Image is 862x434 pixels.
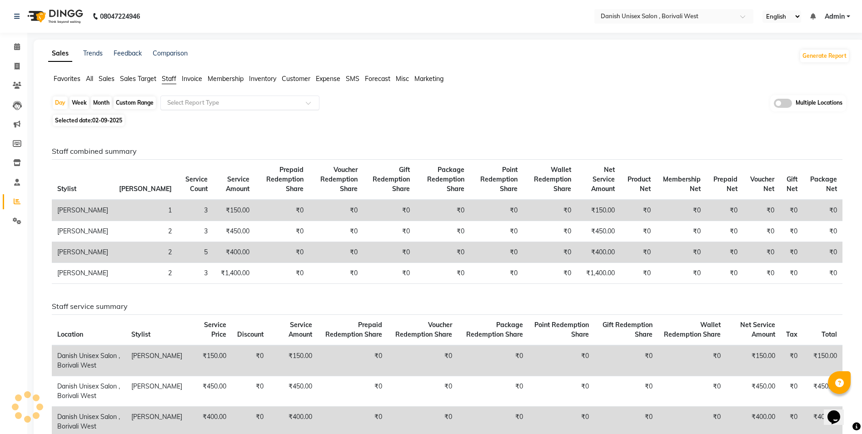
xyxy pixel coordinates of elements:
[53,96,68,109] div: Day
[415,221,470,242] td: ₹0
[266,166,304,193] span: Prepaid Redemption Share
[91,96,112,109] div: Month
[213,200,255,221] td: ₹150.00
[523,242,577,263] td: ₹0
[177,263,213,284] td: 3
[120,75,156,83] span: Sales Target
[620,263,656,284] td: ₹0
[57,330,83,338] span: Location
[316,75,340,83] span: Expense
[282,75,310,83] span: Customer
[656,200,707,221] td: ₹0
[255,221,309,242] td: ₹0
[470,200,523,221] td: ₹0
[824,398,853,425] iframe: chat widget
[54,75,80,83] span: Favorites
[803,345,842,376] td: ₹150.00
[656,263,707,284] td: ₹0
[458,376,529,407] td: ₹0
[803,200,842,221] td: ₹0
[781,376,803,407] td: ₹0
[57,185,76,193] span: Stylist
[269,376,318,407] td: ₹450.00
[743,221,780,242] td: ₹0
[415,263,470,284] td: ₹0
[126,376,188,407] td: [PERSON_NAME]
[658,376,726,407] td: ₹0
[523,221,577,242] td: ₹0
[470,221,523,242] td: ₹0
[706,242,743,263] td: ₹0
[153,49,188,57] a: Comparison
[740,321,775,338] span: Net Service Amount
[577,263,620,284] td: ₹1,400.00
[363,200,415,221] td: ₹0
[810,175,837,193] span: Package Net
[83,49,103,57] a: Trends
[232,376,269,407] td: ₹0
[803,221,842,242] td: ₹0
[780,221,803,242] td: ₹0
[534,321,589,338] span: Point Redemption Share
[52,221,114,242] td: [PERSON_NAME]
[114,263,177,284] td: 2
[780,263,803,284] td: ₹0
[363,263,415,284] td: ₹0
[415,242,470,263] td: ₹0
[663,175,701,193] span: Membership Net
[706,221,743,242] td: ₹0
[750,175,774,193] span: Voucher Net
[803,242,842,263] td: ₹0
[213,242,255,263] td: ₹400.00
[780,200,803,221] td: ₹0
[803,263,842,284] td: ₹0
[743,263,780,284] td: ₹0
[388,376,458,407] td: ₹0
[726,345,781,376] td: ₹150.00
[53,115,125,126] span: Selected date:
[594,345,658,376] td: ₹0
[318,376,388,407] td: ₹0
[803,376,842,407] td: ₹450.00
[664,321,721,338] span: Wallet Redemption Share
[396,75,409,83] span: Misc
[743,242,780,263] td: ₹0
[52,263,114,284] td: [PERSON_NAME]
[70,96,89,109] div: Week
[48,45,72,62] a: Sales
[289,321,312,338] span: Service Amount
[577,221,620,242] td: ₹450.00
[52,376,126,407] td: Danish Unisex Salon , Borivali West
[726,376,781,407] td: ₹450.00
[255,263,309,284] td: ₹0
[656,221,707,242] td: ₹0
[185,175,208,193] span: Service Count
[620,221,656,242] td: ₹0
[92,117,122,124] span: 02-09-2025
[577,200,620,221] td: ₹150.00
[780,242,803,263] td: ₹0
[656,242,707,263] td: ₹0
[658,345,726,376] td: ₹0
[787,175,797,193] span: Gift Net
[114,221,177,242] td: 2
[188,345,232,376] td: ₹150.00
[528,345,594,376] td: ₹0
[309,263,363,284] td: ₹0
[320,166,358,193] span: Voucher Redemption Share
[177,242,213,263] td: 5
[796,99,842,108] span: Multiple Locations
[363,221,415,242] td: ₹0
[86,75,93,83] span: All
[706,263,743,284] td: ₹0
[255,242,309,263] td: ₹0
[781,345,803,376] td: ₹0
[458,345,529,376] td: ₹0
[603,321,653,338] span: Gift Redemption Share
[594,376,658,407] td: ₹0
[591,166,615,193] span: Net Service Amount
[213,263,255,284] td: ₹1,400.00
[52,147,842,156] h6: Staff combined summary
[620,242,656,263] td: ₹0
[577,242,620,263] td: ₹400.00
